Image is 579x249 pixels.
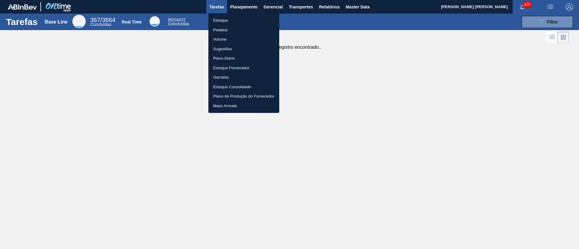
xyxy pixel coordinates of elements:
[208,44,279,54] a: Sugestões
[208,82,279,92] a: Estoque Consolidado
[208,101,279,111] a: Mass Arrivals
[208,16,279,25] a: Estoque
[208,25,279,35] a: Pedidos
[208,35,279,44] a: Volume
[208,92,279,101] a: Plano de Produção do Fornecedor
[208,54,279,63] a: Plano Diário
[208,73,279,82] a: Garrafas
[208,63,279,73] a: Estoque Fornecedor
